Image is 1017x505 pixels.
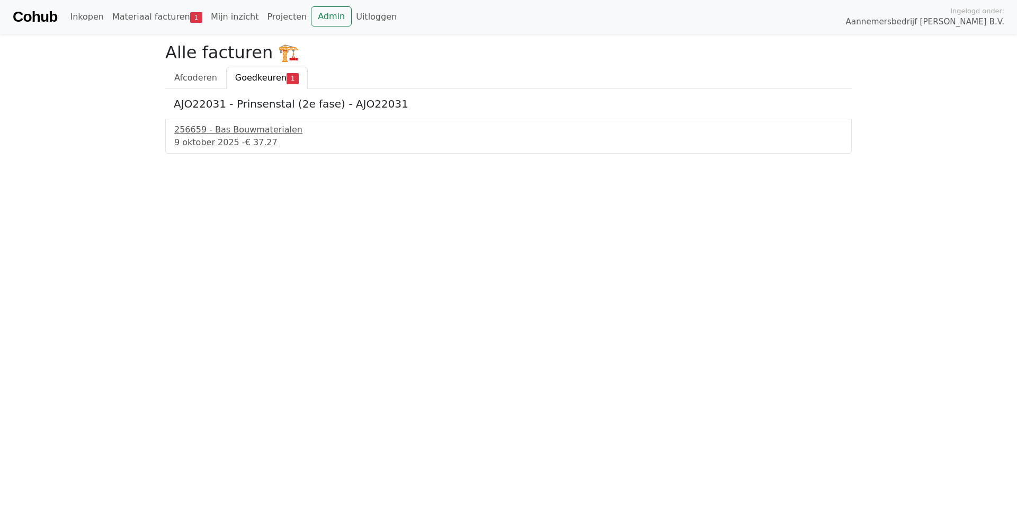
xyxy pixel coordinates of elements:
[287,73,299,84] span: 1
[174,136,843,149] div: 9 oktober 2025 -
[108,6,207,28] a: Materiaal facturen1
[190,12,202,23] span: 1
[263,6,311,28] a: Projecten
[13,4,57,30] a: Cohub
[165,42,852,63] h2: Alle facturen 🏗️
[226,67,308,89] a: Goedkeuren1
[845,16,1004,28] span: Aannemersbedrijf [PERSON_NAME] B.V.
[174,123,843,136] div: 256659 - Bas Bouwmaterialen
[165,67,226,89] a: Afcoderen
[66,6,108,28] a: Inkopen
[950,6,1004,16] span: Ingelogd onder:
[311,6,352,26] a: Admin
[235,73,287,83] span: Goedkeuren
[174,123,843,149] a: 256659 - Bas Bouwmaterialen9 oktober 2025 -€ 37.27
[207,6,263,28] a: Mijn inzicht
[174,73,217,83] span: Afcoderen
[245,137,278,147] span: € 37.27
[174,98,843,110] h5: AJO22031 - Prinsenstal (2e fase) - AJO22031
[352,6,401,28] a: Uitloggen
